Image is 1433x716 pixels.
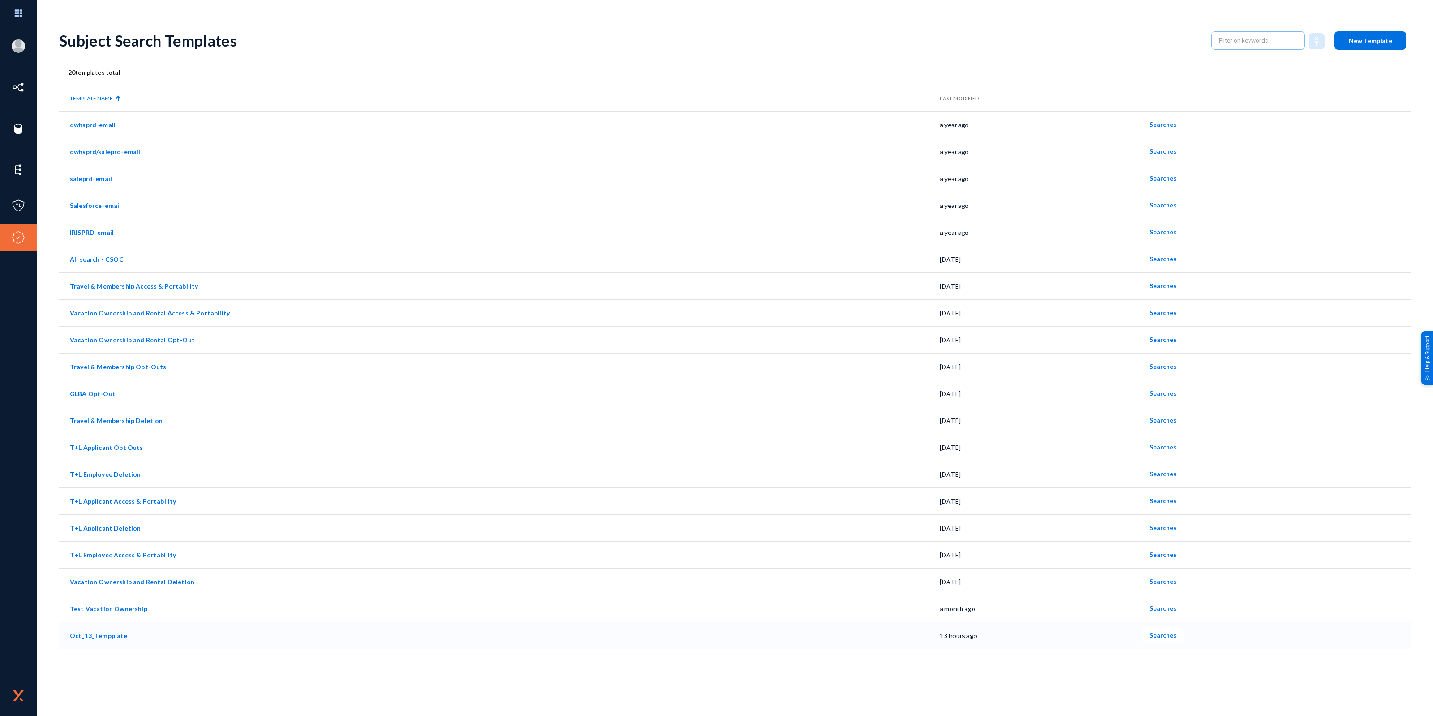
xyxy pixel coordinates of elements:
a: Vacation Ownership and Rental Deletion [70,578,194,586]
td: a year ago [940,165,1142,192]
td: a year ago [940,192,1142,219]
button: Searches [1142,627,1184,643]
img: icon-compliance.svg [12,231,25,244]
td: a year ago [940,219,1142,246]
img: icon-policies.svg [12,199,25,212]
button: Searches [1142,197,1184,213]
a: saleprd-email [70,175,112,182]
a: Travel & Membership Opt-Outs [70,363,166,371]
button: Searches [1142,547,1184,563]
button: Searches [1142,358,1184,375]
span: Searches [1150,416,1176,424]
span: Searches [1150,121,1176,128]
span: Searches [1150,282,1176,289]
span: Searches [1150,524,1176,531]
a: Travel & Membership Deletion [70,417,163,424]
img: blank-profile-picture.png [12,39,25,53]
b: 20 [68,69,75,76]
button: Searches [1142,466,1184,482]
a: Vacation Ownership and Rental Access & Portability [70,309,230,317]
button: Searches [1142,224,1184,240]
td: [DATE] [940,380,1142,407]
td: [DATE] [940,353,1142,380]
a: Oct_13_Tempplate [70,632,128,639]
a: T+L Applicant Deletion [70,524,141,532]
a: dwhsprd/saleprd-email [70,148,140,155]
div: Template Name [70,95,113,103]
button: Searches [1142,143,1184,160]
button: Searches [1142,332,1184,348]
td: [DATE] [940,434,1142,461]
button: Searches [1142,520,1184,536]
button: New Template [1334,31,1406,50]
th: Last Modified [940,86,1142,111]
span: Searches [1150,604,1176,612]
span: Searches [1150,470,1176,478]
span: Searches [1150,443,1176,451]
span: Searches [1150,174,1176,182]
button: Searches [1142,278,1184,294]
span: Searches [1150,255,1176,263]
a: T+L Employee Access & Portability [70,551,176,559]
button: Searches [1142,385,1184,401]
span: Searches [1150,497,1176,505]
a: T+L Applicant Access & Portability [70,497,176,505]
a: Vacation Ownership and Rental Opt-Out [70,336,195,344]
span: Searches [1150,228,1176,236]
img: icon-inventory.svg [12,81,25,94]
td: [DATE] [940,487,1142,514]
img: icon-elements.svg [12,163,25,177]
span: Searches [1150,336,1176,343]
span: New Template [1349,37,1392,44]
a: dwhsprd-email [70,121,116,129]
a: Travel & Membership Access & Portability [70,282,198,290]
td: [DATE] [940,246,1142,272]
a: IRISPRD-email [70,229,114,236]
a: Test Vacation Ownership [70,605,147,612]
a: T+L Employee Deletion [70,470,141,478]
td: a year ago [940,138,1142,165]
span: Searches [1150,309,1176,316]
span: Searches [1150,147,1176,155]
div: Template Name [70,95,940,103]
input: Filter on keywords [1219,34,1298,47]
span: Searches [1150,578,1176,585]
span: Searches [1150,631,1176,639]
td: [DATE] [940,461,1142,487]
button: Searches [1142,412,1184,428]
button: Searches [1142,600,1184,617]
a: GLBA Opt-Out [70,390,116,397]
td: [DATE] [940,541,1142,568]
button: Searches [1142,251,1184,267]
td: a year ago [940,111,1142,138]
span: Searches [1150,389,1176,397]
a: All search - CSOC [70,255,124,263]
td: [DATE] [940,568,1142,595]
span: Searches [1150,551,1176,558]
td: [DATE] [940,299,1142,326]
td: 13 hours ago [940,622,1142,649]
span: Searches [1150,201,1176,209]
a: Salesforce-email [70,202,121,209]
div: Help & Support [1421,331,1433,385]
img: help_support.svg [1424,375,1430,380]
td: [DATE] [940,326,1142,353]
td: [DATE] [940,272,1142,299]
div: Subject Search Templates [59,31,1202,50]
span: Searches [1150,362,1176,370]
button: Searches [1142,439,1184,455]
button: Searches [1142,170,1184,186]
button: Searches [1142,305,1184,321]
button: Searches [1142,116,1184,133]
img: icon-sources.svg [12,122,25,135]
img: app launcher [5,4,32,23]
td: a month ago [940,595,1142,622]
td: [DATE] [940,514,1142,541]
a: T+L Applicant Opt Outs [70,444,143,451]
div: templates total [59,68,1411,77]
button: Searches [1142,493,1184,509]
button: Searches [1142,574,1184,590]
td: [DATE] [940,407,1142,434]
